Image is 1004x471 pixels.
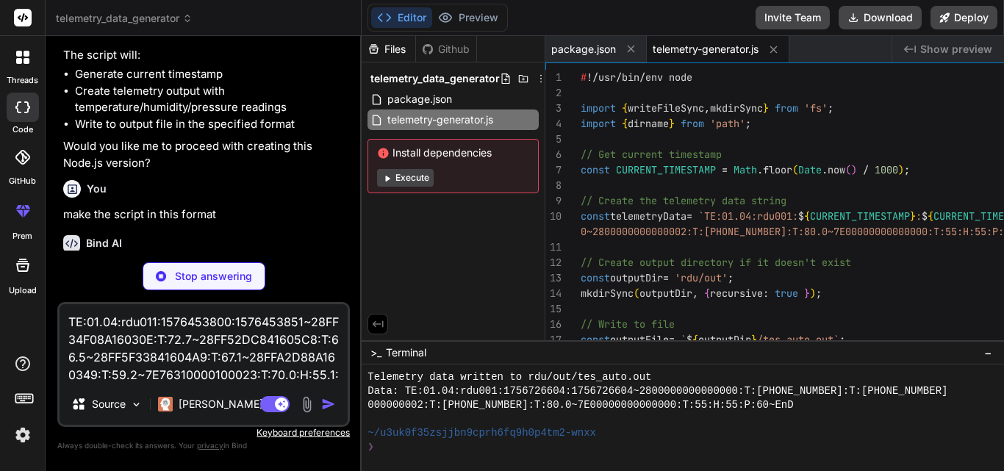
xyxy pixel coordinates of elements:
[581,148,722,161] span: // Get current timestamp
[686,209,692,223] span: =
[581,333,610,346] span: const
[545,240,562,255] div: 11
[581,194,786,207] span: // Create the telemetry data string
[916,209,922,223] span: :
[898,163,904,176] span: )
[763,287,769,300] span: :
[545,162,562,178] div: 7
[920,42,992,57] span: Show preview
[63,206,347,223] p: make the script in this format
[692,333,698,346] span: {
[722,163,728,176] span: =
[75,83,347,116] li: Create telemetry output with temperature/humidity/pressure readings
[669,333,675,346] span: =
[581,117,616,130] span: import
[757,333,839,346] span: /tes_auto.out`
[616,163,716,176] span: CURRENT_TIMESTAMP
[639,287,692,300] span: outputDir
[377,145,529,160] span: Install dependencies
[75,66,347,83] li: Generate current timestamp
[545,301,562,317] div: 15
[386,111,495,129] span: telemetry-generator.js
[545,255,562,270] div: 12
[7,74,38,87] label: threads
[710,287,763,300] span: recursive
[432,7,504,28] button: Preview
[681,117,704,130] span: from
[370,71,500,86] span: telemetry_data_generator
[822,163,828,176] span: .
[610,209,686,223] span: telemetryData
[616,71,622,84] span: /
[416,42,476,57] div: Github
[931,6,997,29] button: Deploy
[86,236,122,251] h6: Bind AI
[922,209,928,223] span: $
[634,287,639,300] span: (
[545,286,562,301] div: 14
[728,271,734,284] span: ;
[734,163,757,176] span: Math
[87,181,107,196] h6: You
[675,271,728,284] span: 'rdu/out'
[321,397,336,411] img: icon
[710,117,745,130] span: 'path'
[851,163,857,176] span: )
[763,101,769,115] span: }
[545,193,562,209] div: 9
[610,271,663,284] span: outputDir
[545,70,562,85] div: 1
[545,317,562,332] div: 16
[698,333,751,346] span: outputDir
[710,101,763,115] span: mkdirSync
[92,397,126,411] p: Source
[367,426,596,440] span: ~/u3uk0f35zsjjbn9cprh6fq9h0p4tm2-wnxx
[704,101,710,115] span: ,
[622,101,628,115] span: {
[775,101,798,115] span: from
[653,42,759,57] span: telemetry-generator.js
[63,138,347,171] p: Would you like me to proceed with creating this Node.js version?
[692,287,698,300] span: ,
[798,209,804,223] span: $
[845,163,851,176] span: (
[545,178,562,193] div: 8
[804,287,810,300] span: }
[545,209,562,224] div: 10
[810,209,910,223] span: CURRENT_TIMESTAMP
[60,304,348,384] textarea: TE:01.04:rdu011:1576453800:1576453851~28FF34F08A16030E:T:72.7~28FF52DC841605C8:T:66.5~28FF5F33841...
[904,163,910,176] span: ;
[57,439,350,453] p: Always double-check its answers. Your in Bind
[545,270,562,286] div: 13
[130,398,143,411] img: Pick Models
[863,163,869,176] span: /
[56,11,193,26] span: telemetry_data_generator
[371,7,432,28] button: Editor
[386,345,426,360] span: Terminal
[686,333,692,346] span: $
[581,225,833,238] span: 0~2800000000000002:T:[PHONE_NUMBER]:T:80.0~
[669,117,675,130] span: }
[663,271,669,284] span: =
[581,71,587,84] span: #
[804,209,810,223] span: {
[816,287,822,300] span: ;
[757,163,763,176] span: .
[981,341,995,364] button: −
[545,85,562,101] div: 2
[12,123,33,136] label: code
[839,333,845,346] span: ;
[763,163,792,176] span: floor
[587,71,598,84] span: !/
[581,271,610,284] span: const
[910,209,916,223] span: }
[775,287,798,300] span: true
[581,209,610,223] span: const
[828,163,845,176] span: now
[57,427,350,439] p: Keyboard preferences
[828,101,833,115] span: ;
[698,209,798,223] span: `TE:01.04:rdu001:
[158,397,173,411] img: Claude 4 Sonnet
[628,101,704,115] span: writeFileSync
[875,163,898,176] span: 1000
